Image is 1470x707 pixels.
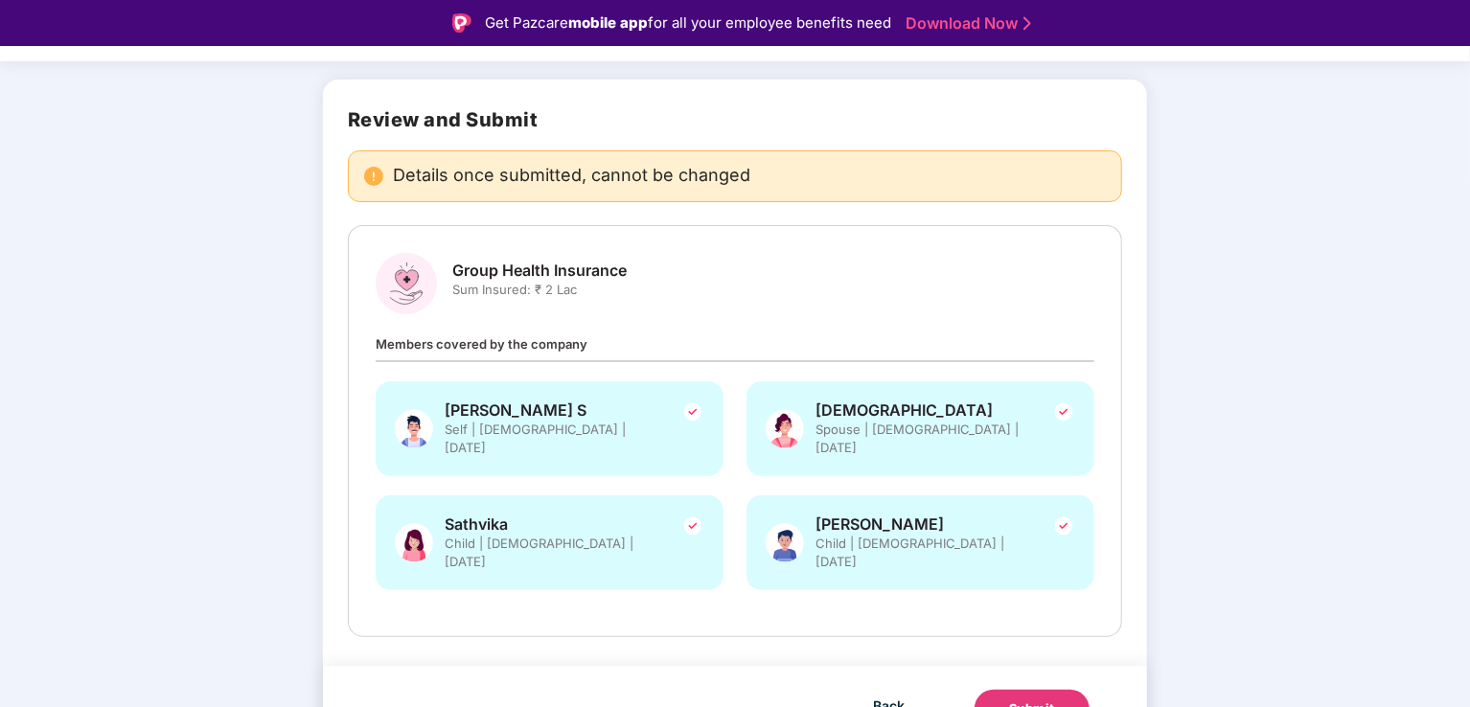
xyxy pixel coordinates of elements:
span: Spouse | [DEMOGRAPHIC_DATA] | [DATE] [815,421,1026,457]
span: Sathvika [445,514,655,535]
img: Stroke [1023,13,1031,34]
span: [PERSON_NAME] S [445,400,655,421]
h2: Review and Submit [348,108,1122,131]
img: svg+xml;base64,PHN2ZyBpZD0iU3BvdXNlX0ZlbWFsZSIgeG1sbnM9Imh0dHA6Ly93d3cudzMub3JnLzIwMDAvc3ZnIiB4bW... [395,514,433,571]
span: Self | [DEMOGRAPHIC_DATA] | [DATE] [445,421,655,457]
span: Child | [DEMOGRAPHIC_DATA] | [DATE] [815,535,1026,571]
img: Logo [452,13,471,33]
img: svg+xml;base64,PHN2ZyBpZD0iU3BvdXNlX01hbGUiIHhtbG5zPSJodHRwOi8vd3d3LnczLm9yZy8yMDAwL3N2ZyIgeG1sbn... [395,400,433,457]
span: Sum Insured: ₹ 2 Lac [452,281,627,299]
span: [DEMOGRAPHIC_DATA] [815,400,1026,421]
div: Get Pazcare for all your employee benefits need [485,11,891,34]
img: svg+xml;base64,PHN2ZyBpZD0iVGljay0yNHgyNCIgeG1sbnM9Imh0dHA6Ly93d3cudzMub3JnLzIwMDAvc3ZnIiB3aWR0aD... [681,514,704,537]
img: svg+xml;base64,PHN2ZyBpZD0iU3BvdXNlX0ZlbWFsZSIgeG1sbnM9Imh0dHA6Ly93d3cudzMub3JnLzIwMDAvc3ZnIiB4bW... [766,514,804,571]
span: Members covered by the company [376,336,587,352]
strong: mobile app [568,13,648,32]
span: Group Health Insurance [452,261,627,281]
a: Download Now [906,13,1025,34]
span: [PERSON_NAME] [815,514,1026,535]
img: svg+xml;base64,PHN2ZyBpZD0iVGljay0yNHgyNCIgeG1sbnM9Imh0dHA6Ly93d3cudzMub3JnLzIwMDAvc3ZnIiB3aWR0aD... [681,400,704,423]
img: svg+xml;base64,PHN2ZyBpZD0iR3JvdXBfSGVhbHRoX0luc3VyYW5jZSIgZGF0YS1uYW1lPSJHcm91cCBIZWFsdGggSW5zdX... [376,253,437,314]
img: svg+xml;base64,PHN2ZyBpZD0iVGljay0yNHgyNCIgeG1sbnM9Imh0dHA6Ly93d3cudzMub3JnLzIwMDAvc3ZnIiB3aWR0aD... [1052,514,1075,537]
img: svg+xml;base64,PHN2ZyB4bWxucz0iaHR0cDovL3d3dy53My5vcmcvMjAwMC9zdmciIHhtbG5zOnhsaW5rPSJodHRwOi8vd3... [766,400,804,457]
img: svg+xml;base64,PHN2ZyBpZD0iRGFuZ2VyX2FsZXJ0IiBkYXRhLW5hbWU9IkRhbmdlciBhbGVydCIgeG1sbnM9Imh0dHA6Ly... [364,167,383,186]
span: Child | [DEMOGRAPHIC_DATA] | [DATE] [445,535,655,571]
span: Details once submitted, cannot be changed [393,167,750,186]
img: svg+xml;base64,PHN2ZyBpZD0iVGljay0yNHgyNCIgeG1sbnM9Imh0dHA6Ly93d3cudzMub3JnLzIwMDAvc3ZnIiB3aWR0aD... [1052,400,1075,423]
